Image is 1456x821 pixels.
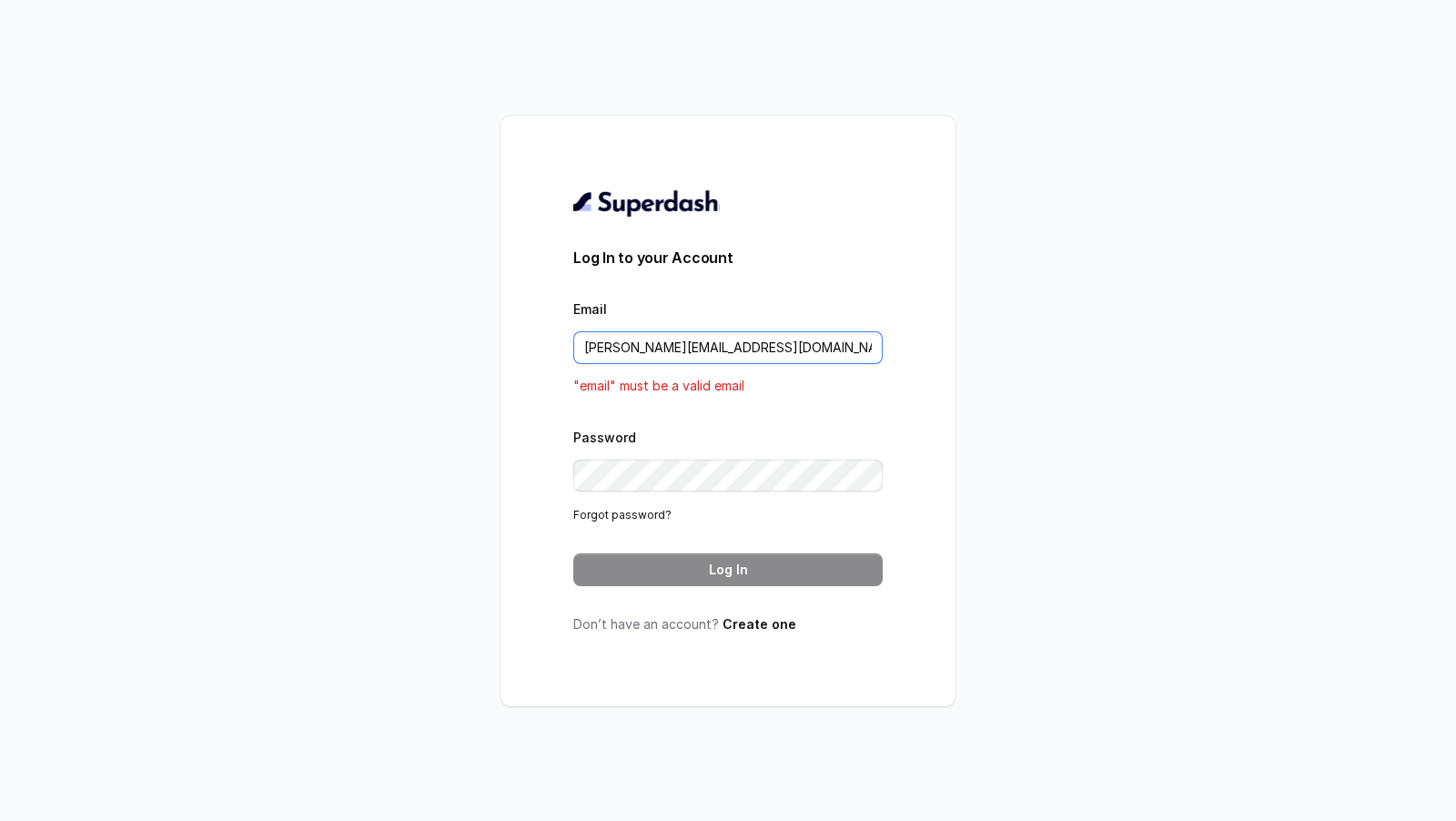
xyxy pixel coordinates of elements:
[573,188,720,218] img: light.svg
[573,301,607,317] label: Email
[573,247,883,269] h3: Log In to your Account
[573,508,672,522] a: Forgot password?
[573,553,883,586] button: Log In
[573,615,883,633] p: Don’t have an account?
[573,331,883,364] input: youremail@example.com
[573,430,636,445] label: Password
[573,375,883,397] p: "email" must be a valid email
[723,616,796,632] a: Create one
